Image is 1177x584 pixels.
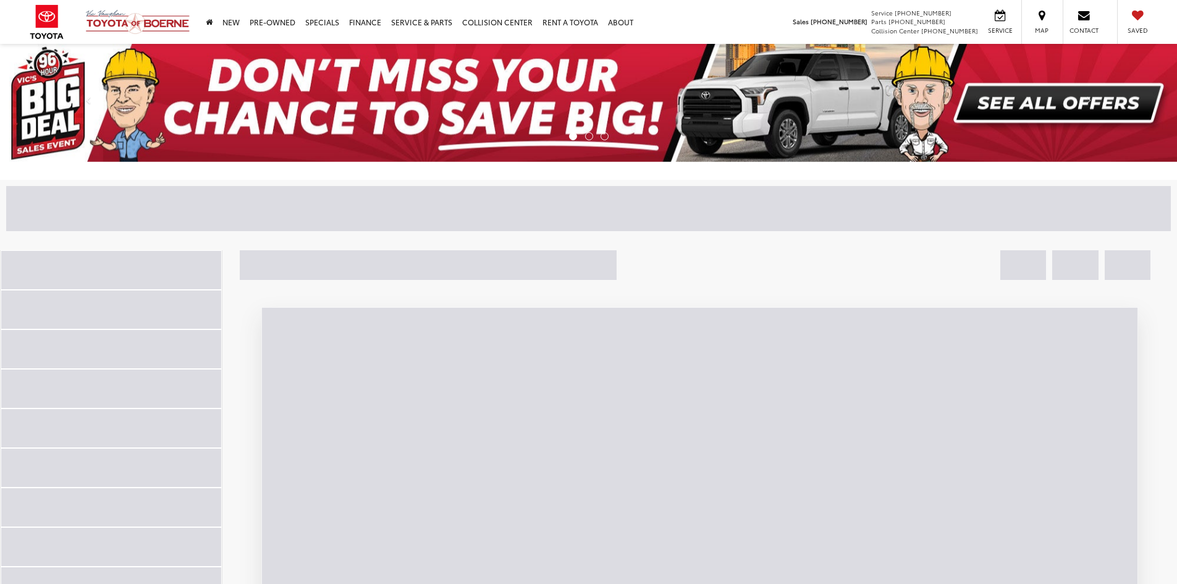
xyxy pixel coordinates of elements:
[921,26,978,35] span: [PHONE_NUMBER]
[871,8,893,17] span: Service
[811,17,867,26] span: [PHONE_NUMBER]
[1028,26,1055,35] span: Map
[793,17,809,26] span: Sales
[1069,26,1099,35] span: Contact
[895,8,951,17] span: [PHONE_NUMBER]
[871,26,919,35] span: Collision Center
[888,17,945,26] span: [PHONE_NUMBER]
[85,9,190,35] img: Vic Vaughan Toyota of Boerne
[1124,26,1151,35] span: Saved
[871,17,887,26] span: Parts
[986,26,1014,35] span: Service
